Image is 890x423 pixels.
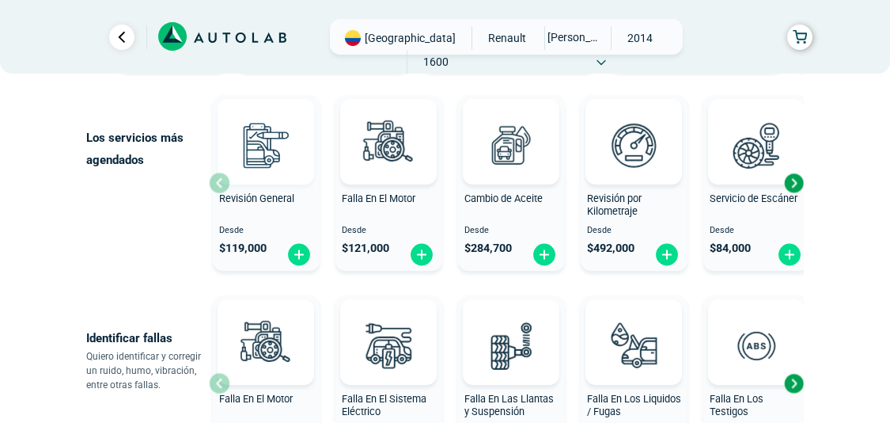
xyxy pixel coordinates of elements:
[109,25,134,50] a: Ir al paso anterior
[335,95,442,271] button: Falla En El Motor Desde $121,000
[487,303,535,350] img: AD0BCuuxAAAAAElFTkSuQmCC
[599,110,668,180] img: revision_por_kilometraje-v3.svg
[710,226,804,236] span: Desde
[342,242,389,255] span: $ 121,000
[342,192,415,204] span: Falla En El Motor
[219,226,313,236] span: Desde
[464,393,554,418] span: Falla En Las Llantas y Suspensión
[587,393,681,418] span: Falla En Los Liquidos / Fugas
[409,242,434,267] img: fi_plus-circle2.svg
[654,242,680,267] img: fi_plus-circle2.svg
[610,303,657,350] img: AD0BCuuxAAAAAElFTkSuQmCC
[479,26,535,50] span: RENAULT
[545,26,601,48] span: [PERSON_NAME]
[721,110,791,180] img: escaner-v3.svg
[733,102,780,150] img: AD0BCuuxAAAAAElFTkSuQmCC
[599,311,668,380] img: diagnostic_gota-de-sangre-v3.svg
[365,102,412,150] img: AD0BCuuxAAAAAElFTkSuQmCC
[610,102,657,150] img: AD0BCuuxAAAAAElFTkSuQmCC
[703,95,810,271] button: Servicio de Escáner Desde $84,000
[213,95,320,271] button: Revisión General Desde $119,000
[581,95,687,271] button: Revisión por Kilometraje Desde $492,000
[242,102,290,150] img: AD0BCuuxAAAAAElFTkSuQmCC
[464,242,512,255] span: $ 284,700
[365,303,412,350] img: AD0BCuuxAAAAAElFTkSuQmCC
[231,110,301,180] img: revision_general-v3.svg
[532,242,557,267] img: fi_plus-circle2.svg
[587,242,634,255] span: $ 492,000
[733,303,780,350] img: AD0BCuuxAAAAAElFTkSuQmCC
[342,226,436,236] span: Desde
[86,349,209,392] p: Quiero identificar y corregir un ruido, humo, vibración, entre otras fallas.
[587,226,681,236] span: Desde
[782,171,805,195] div: Next slide
[464,226,559,236] span: Desde
[219,192,294,204] span: Revisión General
[782,372,805,395] div: Next slide
[342,393,426,418] span: Falla En El Sistema Eléctrico
[231,311,301,380] img: diagnostic_engine-v3.svg
[777,242,802,267] img: fi_plus-circle2.svg
[710,192,797,204] span: Servicio de Escáner
[86,327,209,349] p: Identificar fallas
[710,393,763,418] span: Falla En Los Testigos
[464,192,543,204] span: Cambio de Aceite
[365,30,456,46] span: [GEOGRAPHIC_DATA]
[354,110,423,180] img: diagnostic_engine-v3.svg
[487,102,535,150] img: AD0BCuuxAAAAAElFTkSuQmCC
[710,242,751,255] span: $ 84,000
[407,50,464,74] span: 1600
[86,127,209,171] p: Los servicios más agendados
[242,303,290,350] img: AD0BCuuxAAAAAElFTkSuQmCC
[721,311,791,380] img: diagnostic_diagnostic_abs-v3.svg
[612,26,668,50] span: 2014
[286,242,312,267] img: fi_plus-circle2.svg
[587,192,642,218] span: Revisión por Kilometraje
[219,242,267,255] span: $ 119,000
[354,311,423,380] img: diagnostic_bombilla-v3.svg
[476,311,546,380] img: diagnostic_suspension-v3.svg
[476,110,546,180] img: cambio_de_aceite-v3.svg
[345,30,361,46] img: Flag of COLOMBIA
[219,393,293,405] span: Falla En El Motor
[458,95,565,271] button: Cambio de Aceite Desde $284,700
